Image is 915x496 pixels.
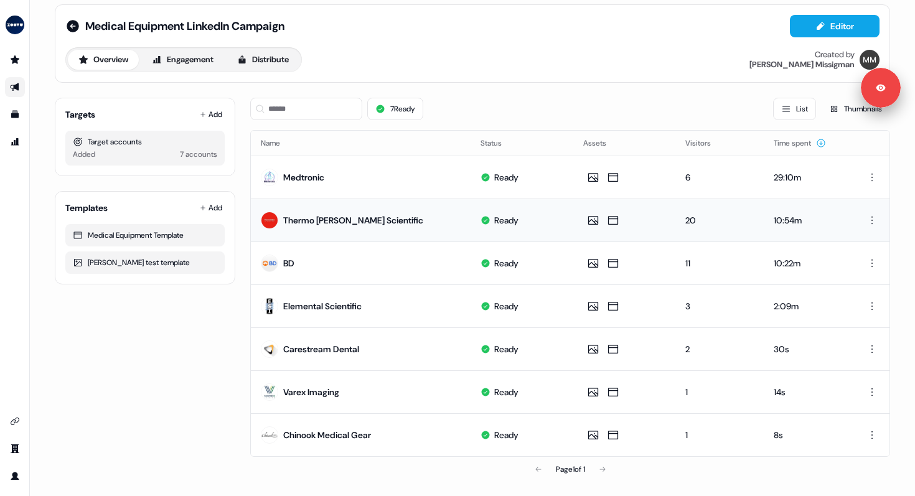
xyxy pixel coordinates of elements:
[774,257,838,269] div: 10:22m
[5,439,25,459] a: Go to team
[283,343,359,355] div: Carestream Dental
[774,429,838,441] div: 8s
[821,98,890,120] button: Thumbnails
[573,131,676,156] th: Assets
[283,386,339,398] div: Varex Imaging
[73,229,217,241] div: Medical Equipment Template
[5,466,25,486] a: Go to profile
[494,343,518,355] div: Ready
[494,214,518,227] div: Ready
[261,132,295,154] button: Name
[749,60,855,70] div: [PERSON_NAME] Missigman
[481,132,517,154] button: Status
[556,463,585,475] div: Page 1 of 1
[685,386,753,398] div: 1
[197,106,225,123] button: Add
[685,257,753,269] div: 11
[85,19,284,34] span: Medical Equipment LinkedIn Campaign
[283,214,423,227] div: Thermo [PERSON_NAME] Scientific
[5,132,25,152] a: Go to attribution
[774,343,838,355] div: 30s
[65,202,108,214] div: Templates
[5,411,25,431] a: Go to integrations
[68,50,139,70] button: Overview
[774,214,838,227] div: 10:54m
[685,300,753,312] div: 3
[860,50,880,70] img: Morgan
[73,136,217,148] div: Target accounts
[367,98,423,120] button: 7Ready
[685,132,726,154] button: Visitors
[5,77,25,97] a: Go to outbound experience
[494,171,518,184] div: Ready
[774,132,826,154] button: Time spent
[494,257,518,269] div: Ready
[180,148,217,161] div: 7 accounts
[65,108,95,121] div: Targets
[774,171,838,184] div: 29:10m
[790,15,880,37] button: Editor
[73,256,217,269] div: [PERSON_NAME] test template
[774,386,838,398] div: 14s
[685,429,753,441] div: 1
[494,429,518,441] div: Ready
[685,171,753,184] div: 6
[141,50,224,70] button: Engagement
[685,343,753,355] div: 2
[283,429,371,441] div: Chinook Medical Gear
[197,199,225,217] button: Add
[5,105,25,124] a: Go to templates
[283,171,324,184] div: Medtronic
[73,148,95,161] div: Added
[283,300,362,312] div: Elemental Scientific
[5,50,25,70] a: Go to prospects
[815,50,855,60] div: Created by
[227,50,299,70] button: Distribute
[790,21,880,34] a: Editor
[494,386,518,398] div: Ready
[773,98,816,120] button: List
[494,300,518,312] div: Ready
[685,214,753,227] div: 20
[774,300,838,312] div: 2:09m
[283,257,294,269] div: BD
